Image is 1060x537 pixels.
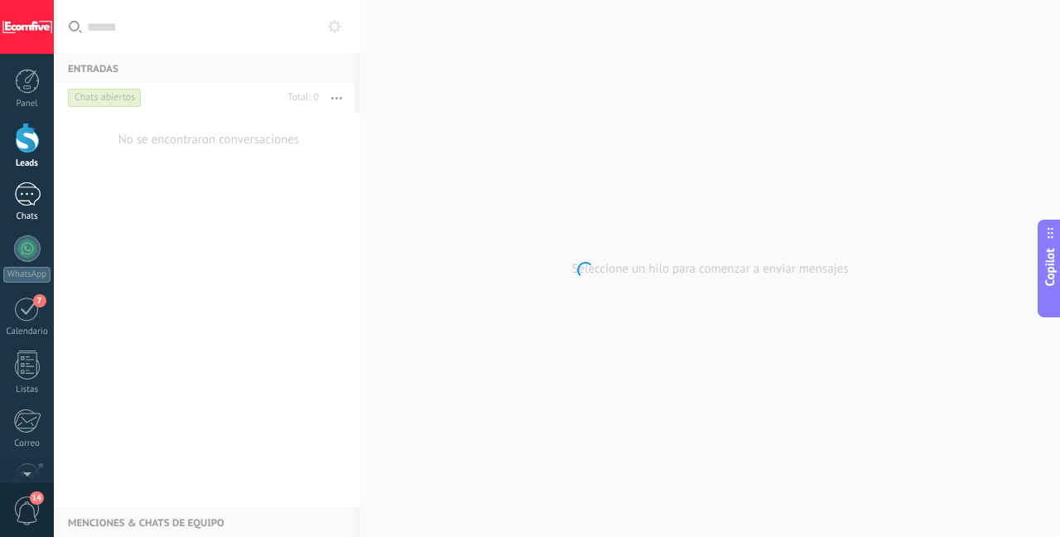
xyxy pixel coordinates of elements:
div: Chats [3,211,51,222]
div: Listas [3,385,51,395]
span: Copilot [1042,249,1058,287]
span: 14 [30,491,44,505]
div: Leads [3,158,51,169]
div: Calendario [3,327,51,337]
span: 7 [33,294,46,307]
div: Correo [3,438,51,449]
div: Panel [3,99,51,109]
div: WhatsApp [3,267,51,283]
